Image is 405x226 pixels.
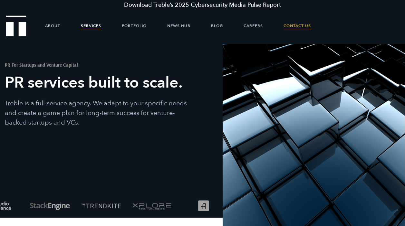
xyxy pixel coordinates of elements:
[26,194,73,218] img: StackEngine logo
[5,99,191,127] p: Treble is a full-service agency. We adapt to your specific needs and create a game plan for long-...
[244,16,263,35] a: Careers
[45,16,60,35] a: About
[5,73,191,93] h1: PR services built to scale.
[284,16,311,35] a: Contact Us
[5,62,191,67] h2: PR For Startups and Venture Capital
[77,194,124,218] img: TrendKite logo
[211,16,223,35] a: Blog
[122,16,147,35] a: Portfolio
[6,16,26,36] a: Treble Homepage
[81,16,101,35] a: Services
[128,194,176,218] img: XPlore logo
[167,16,190,35] a: News Hub
[179,194,227,218] img: Addvocate logo
[6,15,26,36] img: Treble logo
